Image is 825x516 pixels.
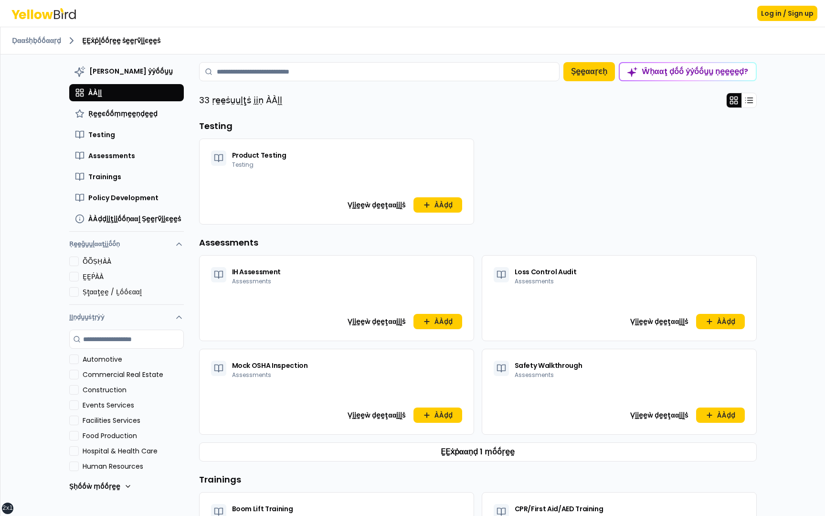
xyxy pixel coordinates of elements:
label: Commercial Real Estate [83,370,184,379]
span: Product Testing [232,150,286,160]
button: Policy Development [69,189,184,206]
label: Food Production [83,431,184,441]
span: ḚḚẋṗḽṓṓṛḛḛ ṡḛḛṛṽḭḭͼḛḛṡ [82,36,160,45]
div: ḬḬṇḍṵṵṡţṛẏẏ [69,330,184,504]
h3: Assessments [199,236,757,249]
button: ÀÀḍḍ [696,408,745,423]
button: [PERSON_NAME] ẏẏṓṓṵṵ [69,62,184,80]
button: ÀÀḍḍḭḭţḭḭṓṓṇααḽ Ṣḛḛṛṽḭḭͼḛḛṡ [69,210,184,227]
button: Testing [69,126,184,143]
h3: Trainings [199,473,757,486]
div: 2xl [2,505,13,512]
span: Testing [232,161,254,169]
span: Ṛḛḛͼṓṓṃṃḛḛṇḍḛḛḍ [88,109,158,118]
button: Ṿḭḭḛḛẁ ḍḛḛţααḭḭḽṡ [624,408,694,423]
button: Ṿḭḭḛḛẁ ḍḛḛţααḭḭḽṡ [342,314,411,329]
button: Ṛḛḛḡṵṵḽααţḭḭṓṓṇ [69,236,184,257]
a: Ḍααṡḥḅṓṓααṛḍ [12,36,61,45]
span: Safety Walkthrough [515,361,582,370]
button: Ṿḭḭḛḛẁ ḍḛḛţααḭḭḽṡ [342,197,411,213]
span: ÀÀḽḽ [88,88,102,97]
span: Policy Development [88,193,159,203]
span: Testing [88,130,115,140]
label: Facilities Services [83,416,184,425]
button: ÀÀḍḍ [413,408,462,423]
span: [PERSON_NAME] ẏẏṓṓṵṵ [89,66,173,76]
label: Hospital & Health Care [83,446,184,456]
span: Boom Lift Training [232,504,293,514]
span: Assessments [88,151,135,161]
button: ḬḬṇḍṵṵṡţṛẏẏ [69,305,184,330]
label: ṎṎṢḤÀÀ [83,257,184,266]
button: ÀÀḍḍ [696,314,745,329]
p: 33 ṛḛḛṡṵṵḽţṡ ḭḭṇ ÀÀḽḽ [199,94,282,107]
button: Ṿḭḭḛḛẁ ḍḛḛţααḭḭḽṡ [342,408,411,423]
button: Ṛḛḛͼṓṓṃṃḛḛṇḍḛḛḍ [69,105,184,122]
nav: breadcrumb [12,35,814,46]
span: CPR/First Aid/AED Training [515,504,603,514]
button: Ṣḥṓṓẁ ṃṓṓṛḛḛ [69,477,132,496]
button: ÀÀḽḽ [69,84,184,101]
span: ÀÀḍḍḭḭţḭḭṓṓṇααḽ Ṣḛḛṛṽḭḭͼḛḛṡ [88,214,181,224]
label: ḚḚṔÀÀ [83,272,184,281]
button: Ṿḭḭḛḛẁ ḍḛḛţααḭḭḽṡ [624,314,694,329]
span: Assessments [515,371,554,379]
h3: Testing [199,119,757,133]
label: Human Resources [83,462,184,471]
div: Ṛḛḛḡṵṵḽααţḭḭṓṓṇ [69,257,184,304]
span: Assessments [515,277,554,285]
button: ÀÀḍḍ [413,197,462,213]
span: Assessments [232,371,271,379]
div: Ŵḥααţ ḍṓṓ ẏẏṓṓṵṵ ṇḛḛḛḛḍ? [620,63,756,80]
span: Assessments [232,277,271,285]
button: Trainings [69,168,184,185]
button: Assessments [69,147,184,164]
span: Loss Control Audit [515,267,577,277]
label: Ṣţααţḛḛ / Ḻṓṓͼααḽ [83,287,184,297]
span: IH Assessment [232,267,281,277]
span: Trainings [88,172,121,182]
span: Mock OSHA Inspection [232,361,308,370]
button: Ŵḥααţ ḍṓṓ ẏẏṓṓṵṵ ṇḛḛḛḛḍ? [619,62,757,81]
button: Ṣḛḛααṛͼḥ [563,62,615,81]
label: Construction [83,385,184,395]
label: Automotive [83,355,184,364]
button: ÀÀḍḍ [413,314,462,329]
button: Log in / Sign up [757,6,817,21]
label: Events Services [83,400,184,410]
button: ḚḚẋṗααṇḍ 1 ṃṓṓṛḛḛ [199,442,757,462]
